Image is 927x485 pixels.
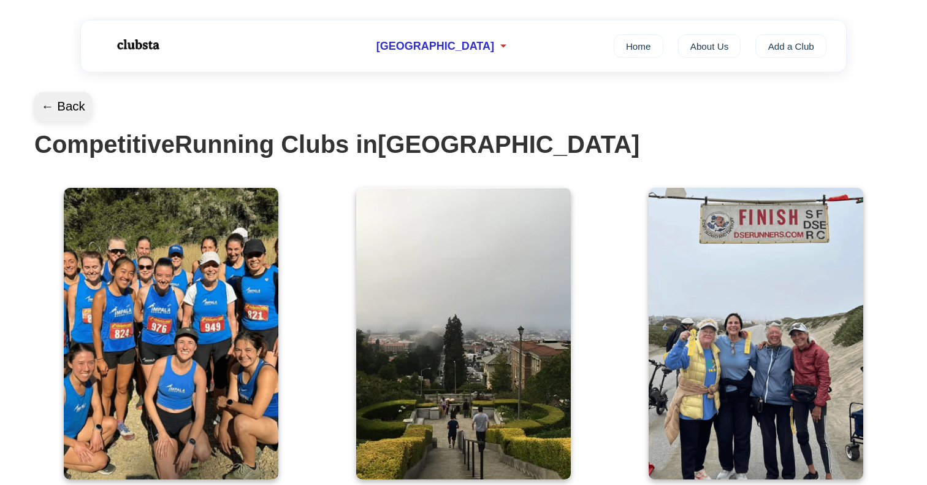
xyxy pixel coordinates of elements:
span: [GEOGRAPHIC_DATA] [376,40,494,53]
a: About Us [678,34,741,58]
a: Add a Club [755,34,826,58]
img: DSE Run Club [649,188,863,479]
img: Fog City Run Club [356,188,571,479]
a: Home [614,34,663,58]
button: ← Back [34,92,93,122]
img: Logo [101,29,174,60]
h1: Competitive Running Clubs in [GEOGRAPHIC_DATA] [34,131,893,158]
img: Impala Racing Team [64,188,278,479]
